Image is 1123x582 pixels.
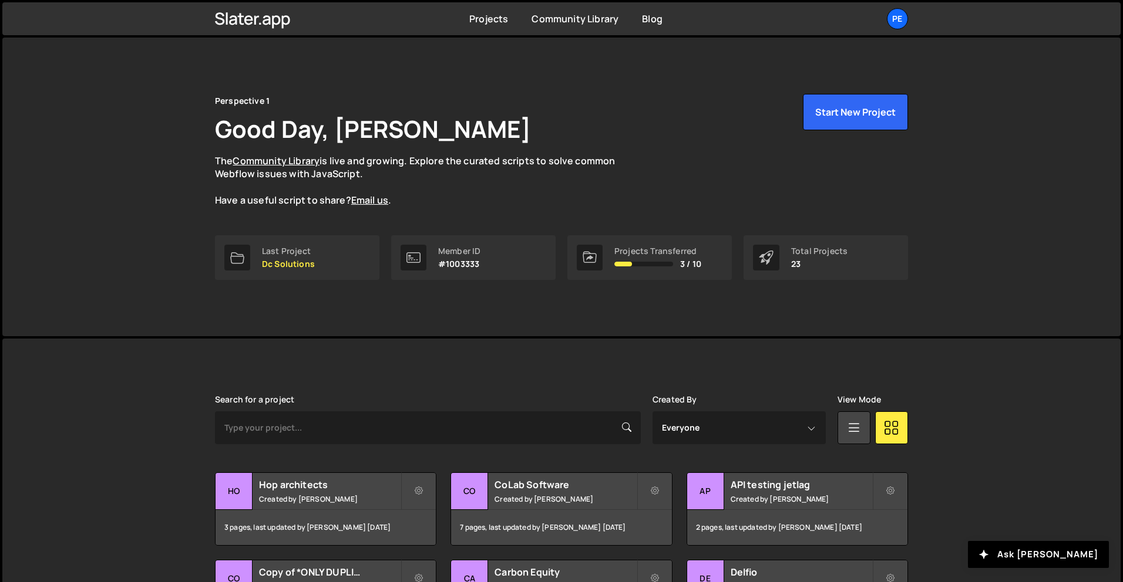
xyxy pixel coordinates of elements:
a: Blog [642,12,663,25]
a: Co CoLab Software Created by [PERSON_NAME] 7 pages, last updated by [PERSON_NAME] [DATE] [450,472,672,546]
small: Created by [PERSON_NAME] [731,494,872,504]
button: Ask [PERSON_NAME] [968,541,1109,568]
label: Search for a project [215,395,294,404]
div: 3 pages, last updated by [PERSON_NAME] [DATE] [216,510,436,545]
h2: Carbon Equity [495,566,636,578]
span: 3 / 10 [680,259,701,269]
a: Last Project Dc Solutions [215,235,379,280]
div: Co [451,473,488,510]
label: View Mode [838,395,881,404]
div: Total Projects [791,246,848,256]
a: Community Library [233,154,320,167]
h1: Good Day, [PERSON_NAME] [215,113,531,145]
small: Created by [PERSON_NAME] [495,494,636,504]
p: 23 [791,259,848,269]
h2: API testing jetlag [731,478,872,491]
div: 2 pages, last updated by [PERSON_NAME] [DATE] [687,510,907,545]
h2: Delfio [731,566,872,578]
h2: Hop architects [259,478,401,491]
p: The is live and growing. Explore the curated scripts to solve common Webflow issues with JavaScri... [215,154,638,207]
a: Community Library [532,12,618,25]
div: Last Project [262,246,315,256]
button: Start New Project [803,94,908,130]
div: AP [687,473,724,510]
input: Type your project... [215,411,641,444]
div: Projects Transferred [614,246,701,256]
a: Pe [887,8,908,29]
div: Ho [216,473,253,510]
a: Ho Hop architects Created by [PERSON_NAME] 3 pages, last updated by [PERSON_NAME] [DATE] [215,472,436,546]
p: #1003333 [438,259,480,269]
label: Created By [653,395,697,404]
h2: CoLab Software [495,478,636,491]
a: Email us [351,194,388,207]
div: 7 pages, last updated by [PERSON_NAME] [DATE] [451,510,671,545]
p: Dc Solutions [262,259,315,269]
a: Projects [469,12,508,25]
h2: Copy of *ONLY DUPLICATE* Perspective Client First V2.1 [259,566,401,578]
small: Created by [PERSON_NAME] [259,494,401,504]
a: AP API testing jetlag Created by [PERSON_NAME] 2 pages, last updated by [PERSON_NAME] [DATE] [687,472,908,546]
div: Member ID [438,246,480,256]
div: Perspective 1 [215,94,270,108]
